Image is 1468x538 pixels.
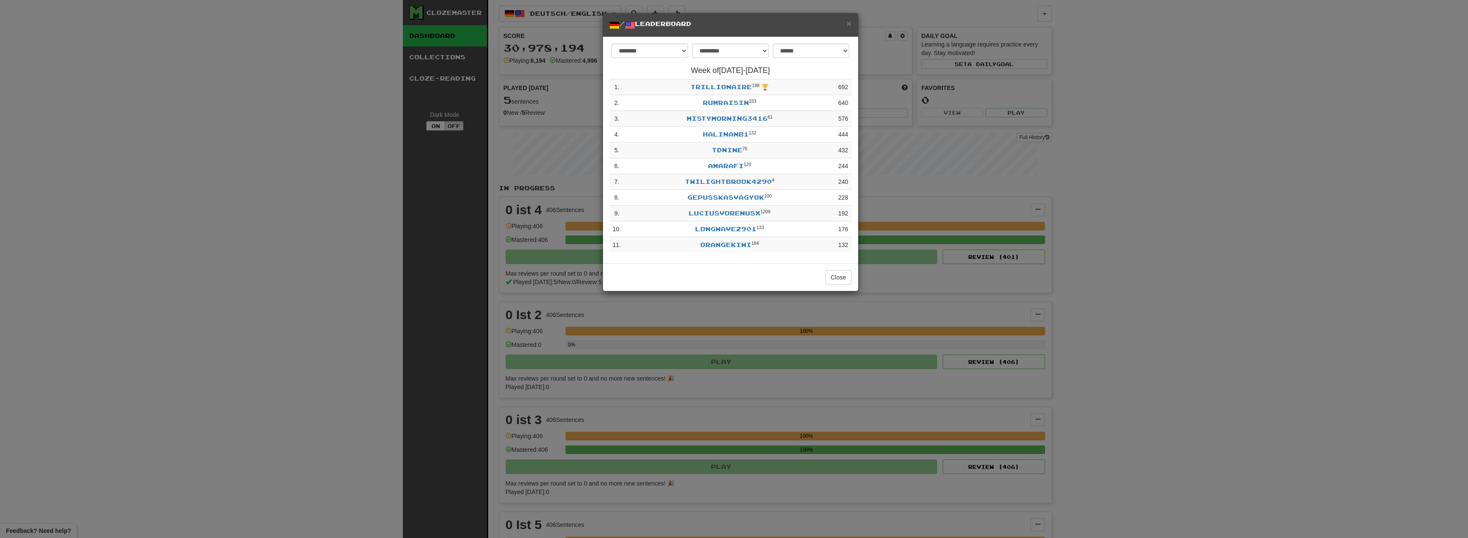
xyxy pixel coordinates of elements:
a: Trillionaire [690,83,752,90]
a: amarafi [708,162,744,169]
span: × [846,18,851,28]
td: 9 . [609,206,624,221]
td: 10 . [609,221,624,237]
sup: Level 61 [768,114,773,119]
td: 692 [835,79,851,95]
span: 🏆 [761,84,769,90]
a: OrangeKiwi [700,241,751,248]
button: Close [825,270,852,285]
h5: / Leaderboard [609,20,852,30]
td: 176 [835,221,851,237]
td: 1 . [609,79,624,95]
td: 640 [835,95,851,111]
sup: Level 76 [743,146,748,151]
td: 444 [835,127,851,142]
a: tdnine [712,146,743,154]
td: 5 . [609,142,624,158]
sup: Level 198 [752,83,760,88]
a: rumraisin [703,99,749,106]
button: Close [846,19,851,28]
a: LongWave2901 [695,225,757,233]
td: 2 . [609,95,624,111]
sup: Level 333 [749,99,757,104]
sup: Level 120 [744,162,751,167]
td: 11 . [609,237,624,253]
sup: Level 1209 [760,209,770,214]
td: 3 . [609,111,624,127]
sup: Level 184 [751,241,759,246]
td: 6 . [609,158,624,174]
td: 432 [835,142,851,158]
td: 192 [835,206,851,221]
a: MistyMorning3416 [687,115,768,122]
td: 240 [835,174,851,190]
sup: Level 100 [764,193,772,198]
a: LuciusVorenusX [689,209,760,217]
sup: Level 133 [757,225,764,230]
td: 7 . [609,174,624,190]
sup: Level 132 [749,130,757,135]
a: halinanb1 [703,131,749,138]
td: 244 [835,158,851,174]
td: 132 [835,237,851,253]
td: 8 . [609,190,624,206]
td: 4 . [609,127,624,142]
sup: Level 4 [772,177,775,183]
td: 576 [835,111,851,127]
h4: Week of [DATE] - [DATE] [609,67,852,75]
a: TwilightBrook4290 [685,178,772,185]
a: gepusskasvagyok [687,194,764,201]
td: 228 [835,190,851,206]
